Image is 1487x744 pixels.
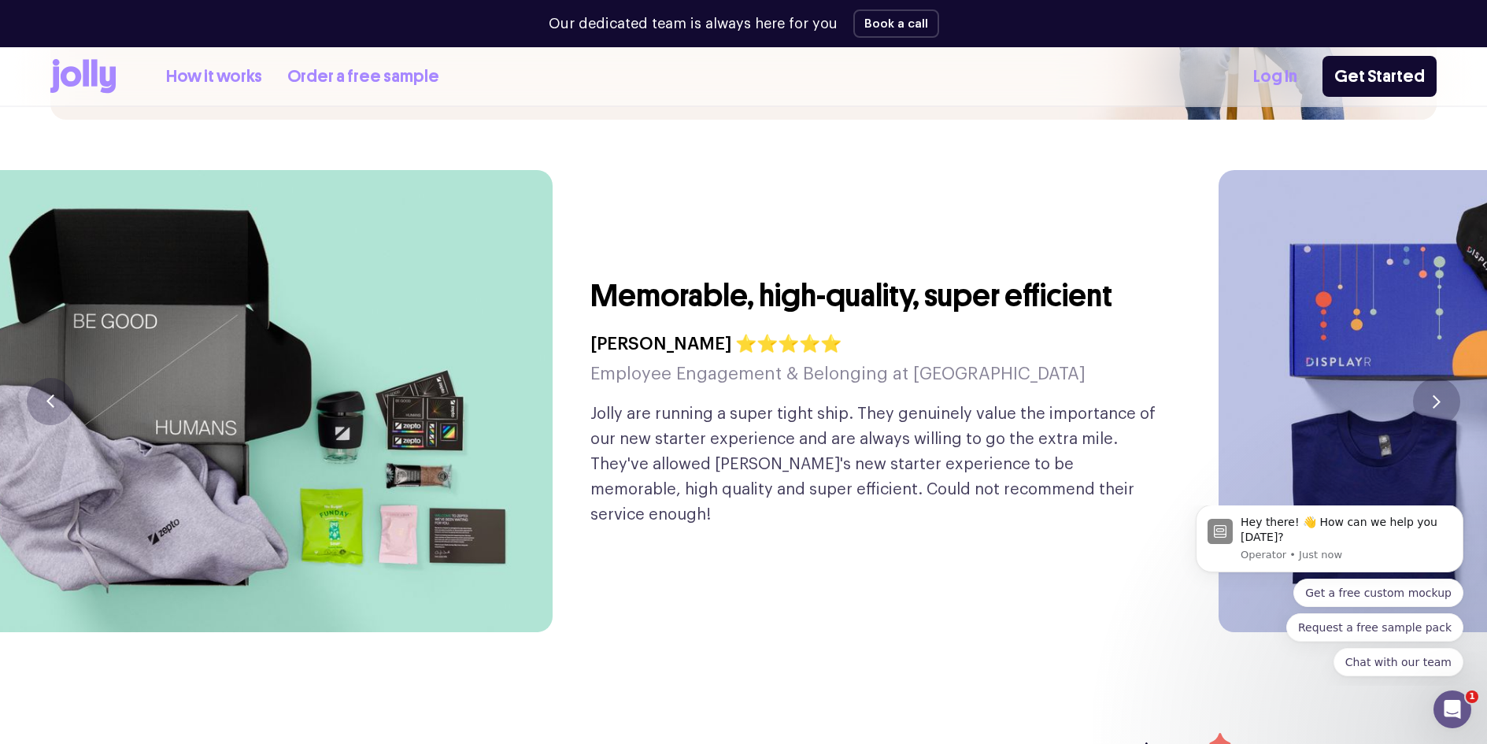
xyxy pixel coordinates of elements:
[853,9,939,38] button: Book a call
[590,402,1168,527] p: Jolly are running a super tight ship. They genuinely value the importance of our new starter expe...
[590,276,1112,316] h3: Memorable, high-quality, super efficient
[68,43,279,57] p: Message from Operator, sent Just now
[68,9,279,40] div: Message content
[121,73,291,102] button: Quick reply: Get a free custom mockup
[1172,505,1487,686] iframe: Intercom notifications message
[114,108,291,136] button: Quick reply: Request a free sample pack
[1322,56,1437,97] a: Get Started
[166,64,262,90] a: How it works
[68,9,279,40] div: Hey there! 👋 How can we help you [DATE]?
[590,329,1086,359] h4: [PERSON_NAME] ⭐⭐⭐⭐⭐
[590,359,1086,389] h5: Employee Engagement & Belonging at [GEOGRAPHIC_DATA]
[287,64,439,90] a: Order a free sample
[161,143,291,171] button: Quick reply: Chat with our team
[1253,64,1297,90] a: Log In
[35,13,61,39] img: Profile image for Operator
[549,13,838,35] p: Our dedicated team is always here for you
[24,73,291,171] div: Quick reply options
[1466,690,1478,703] span: 1
[1433,690,1471,728] iframe: Intercom live chat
